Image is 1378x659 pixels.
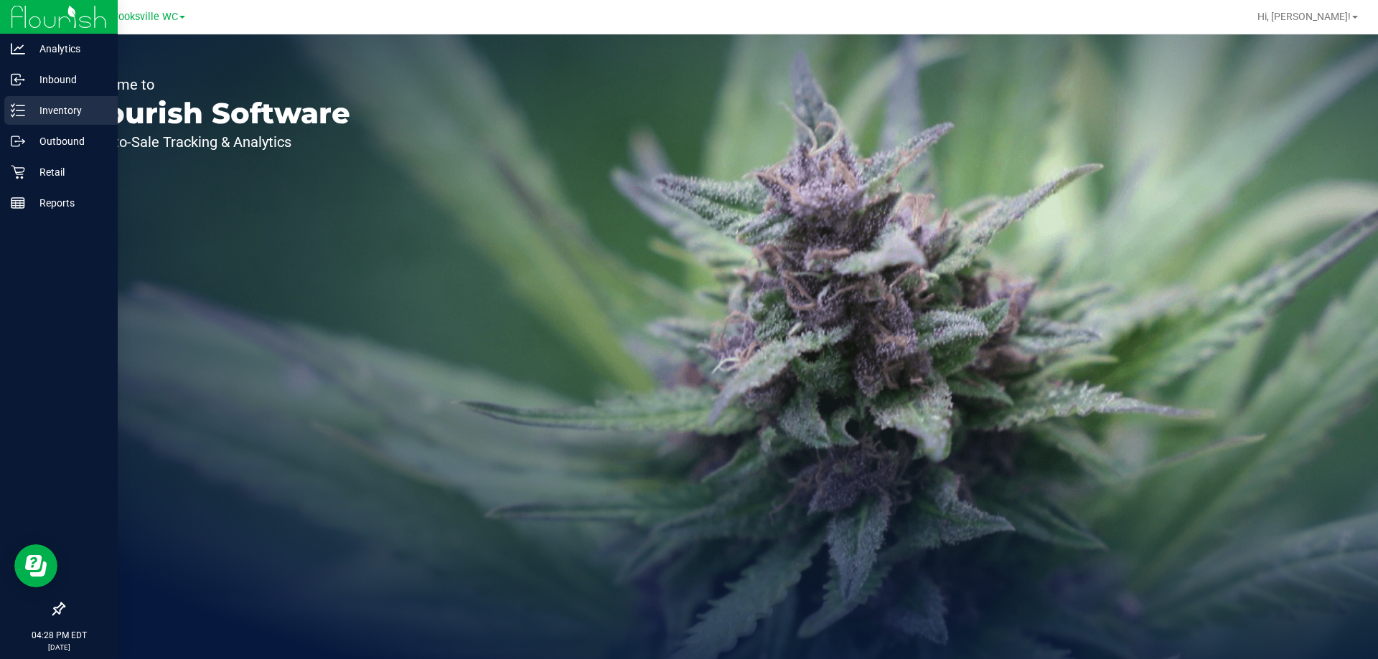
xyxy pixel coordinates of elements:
[25,133,111,150] p: Outbound
[11,196,25,210] inline-svg: Reports
[78,135,350,149] p: Seed-to-Sale Tracking & Analytics
[11,103,25,118] inline-svg: Inventory
[25,71,111,88] p: Inbound
[14,544,57,587] iframe: Resource center
[11,72,25,87] inline-svg: Inbound
[25,194,111,212] p: Reports
[11,134,25,148] inline-svg: Outbound
[11,165,25,179] inline-svg: Retail
[6,642,111,653] p: [DATE]
[1257,11,1351,22] span: Hi, [PERSON_NAME]!
[25,163,111,181] p: Retail
[78,77,350,92] p: Welcome to
[11,42,25,56] inline-svg: Analytics
[78,99,350,128] p: Flourish Software
[25,40,111,57] p: Analytics
[25,102,111,119] p: Inventory
[108,11,178,23] span: Brooksville WC
[6,629,111,642] p: 04:28 PM EDT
